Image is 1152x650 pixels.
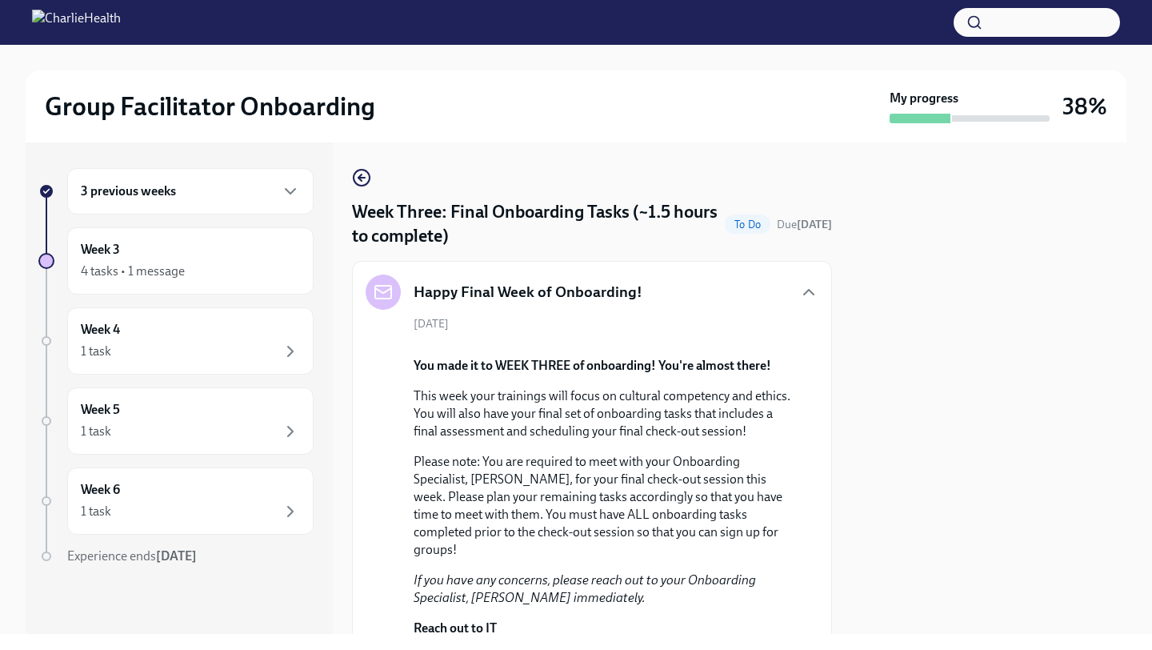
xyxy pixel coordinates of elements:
[67,168,314,215] div: 3 previous weeks
[414,453,793,559] p: Please note: You are required to meet with your Onboarding Specialist, [PERSON_NAME], for your fi...
[81,263,185,280] div: 4 tasks • 1 message
[32,10,121,35] img: CharlieHealth
[38,467,314,535] a: Week 61 task
[81,481,120,499] h6: Week 6
[414,358,771,373] strong: You made it to WEEK THREE of onboarding! You're almost there!
[414,316,449,331] span: [DATE]
[81,343,111,360] div: 1 task
[81,401,120,419] h6: Week 5
[81,321,120,339] h6: Week 4
[352,200,718,248] h4: Week Three: Final Onboarding Tasks (~1.5 hours to complete)
[38,387,314,455] a: Week 51 task
[725,219,770,231] span: To Do
[38,307,314,375] a: Week 41 task
[414,387,793,440] p: This week your trainings will focus on cultural competency and ethics. You will also have your fi...
[81,503,111,520] div: 1 task
[81,423,111,440] div: 1 task
[67,548,197,564] span: Experience ends
[156,548,197,564] strong: [DATE]
[777,217,832,232] span: September 21st, 2025 10:00
[414,572,756,605] em: If you have any concerns, please reach out to your Onboarding Specialist, [PERSON_NAME] immediately.
[45,90,375,122] h2: Group Facilitator Onboarding
[81,241,120,259] h6: Week 3
[890,90,958,107] strong: My progress
[1062,92,1107,121] h3: 38%
[414,282,642,303] h5: Happy Final Week of Onboarding!
[81,183,176,200] h6: 3 previous weeks
[38,227,314,295] a: Week 34 tasks • 1 message
[777,218,832,231] span: Due
[797,218,832,231] strong: [DATE]
[414,620,497,636] strong: Reach out to IT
